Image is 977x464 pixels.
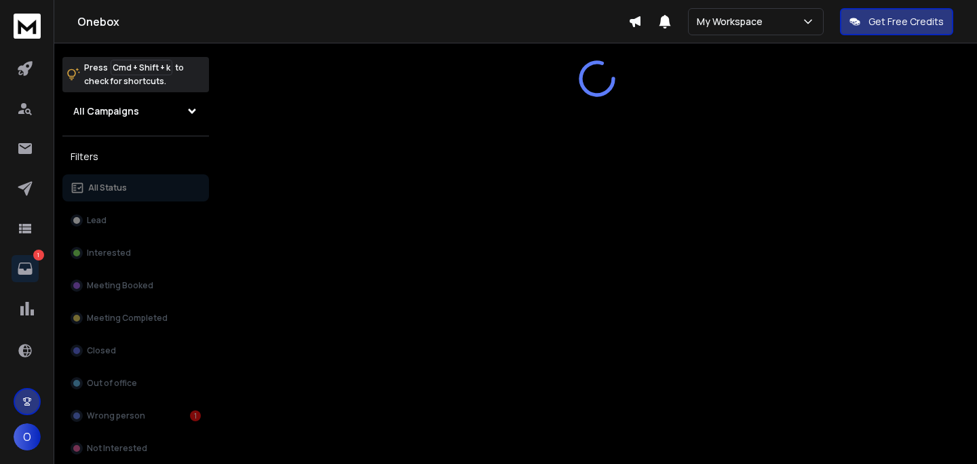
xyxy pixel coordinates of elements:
[868,15,944,28] p: Get Free Credits
[111,60,172,75] span: Cmd + Shift + k
[62,147,209,166] h3: Filters
[697,15,768,28] p: My Workspace
[62,98,209,125] button: All Campaigns
[14,14,41,39] img: logo
[840,8,953,35] button: Get Free Credits
[84,61,184,88] p: Press to check for shortcuts.
[12,255,39,282] a: 1
[14,423,41,450] button: O
[33,250,44,260] p: 1
[73,104,139,118] h1: All Campaigns
[77,14,628,30] h1: Onebox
